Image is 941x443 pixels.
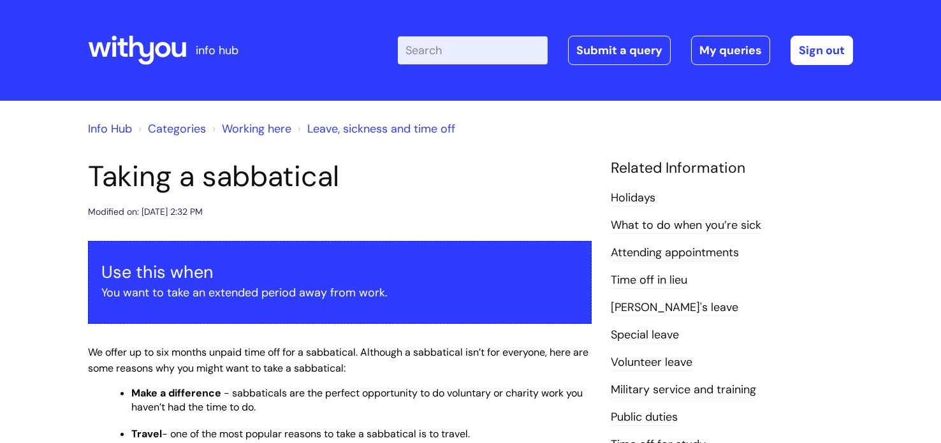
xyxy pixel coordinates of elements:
[88,159,592,194] h1: Taking a sabbatical
[148,121,206,136] a: Categories
[88,345,588,375] span: We offer up to six months unpaid time off for a sabbatical. Although a sabbatical isn’t for every...
[611,382,756,398] a: Military service and training
[101,282,578,303] p: You want to take an extended period away from work.
[135,119,206,139] li: Solution home
[209,119,291,139] li: Working here
[398,36,548,64] input: Search
[611,217,761,234] a: What to do when you’re sick
[101,262,578,282] h3: Use this when
[611,327,679,344] a: Special leave
[131,427,162,440] strong: Travel
[611,159,853,177] h4: Related Information
[88,121,132,136] a: Info Hub
[88,204,203,220] div: Modified on: [DATE] 2:32 PM
[611,354,692,371] a: Volunteer leave
[222,121,291,136] a: Working here
[162,427,470,440] span: - one of the most popular reasons to take a sabbatical is to travel.
[568,36,671,65] a: Submit a query
[398,36,853,65] div: | -
[611,190,655,207] a: Holidays
[295,119,455,139] li: Leave, sickness and time off
[131,386,583,414] span: - sabbaticals are the perfect opportunity to do voluntary or charity work you haven’t had the tim...
[307,121,455,136] a: Leave, sickness and time off
[196,40,238,61] p: info hub
[611,409,678,426] a: Public duties
[611,245,739,261] a: Attending appointments
[611,300,738,316] a: [PERSON_NAME]'s leave
[791,36,853,65] a: Sign out
[611,272,687,289] a: Time off in lieu
[691,36,770,65] a: My queries
[131,386,221,400] strong: Make a difference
